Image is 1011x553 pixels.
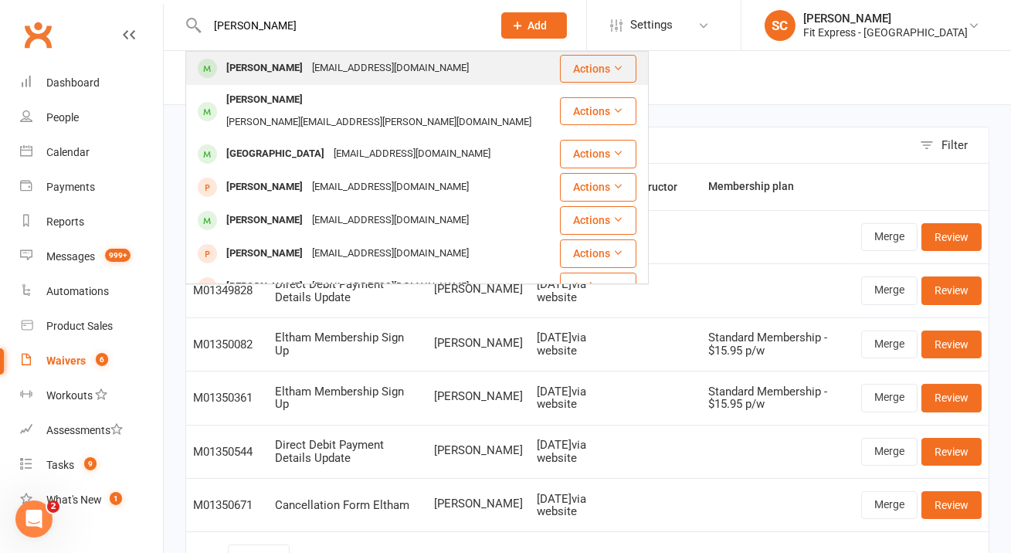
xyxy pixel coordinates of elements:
button: Actions [560,55,636,83]
a: Review [921,223,982,251]
a: Calendar [20,135,163,170]
button: Actions [560,206,636,234]
div: [DATE] via website [537,331,615,357]
div: Direct Debit Payment Details Update [275,278,420,304]
div: Fit Express - [GEOGRAPHIC_DATA] [803,25,968,39]
a: Tasks 9 [20,448,163,483]
div: Waivers [46,355,86,367]
div: M01350361 [193,392,261,405]
div: [DATE] via website [537,493,615,518]
span: [PERSON_NAME] [434,444,523,457]
th: Membership plan [701,164,854,210]
a: Review [921,276,982,304]
a: Merge [861,491,918,519]
div: [EMAIL_ADDRESS][DOMAIN_NAME] [307,276,473,298]
div: Automations [46,285,109,297]
a: What's New1 [20,483,163,517]
div: What's New [46,494,102,506]
a: Automations [20,274,163,309]
button: Actions [560,273,636,300]
a: Review [921,384,982,412]
div: Standard Membership - $15.95 p/w [708,385,847,411]
a: Review [921,331,982,358]
span: 1 [110,492,122,505]
span: Settings [630,8,673,42]
div: Direct Debit Payment Details Update [275,439,420,464]
button: Add [501,12,567,39]
div: Calendar [46,146,90,158]
div: Eltham Membership Sign Up [275,385,420,411]
div: Reports [46,215,84,228]
button: Actions [560,239,636,267]
div: Tasks [46,459,74,471]
a: Review [921,491,982,519]
iframe: Intercom live chat [15,500,53,538]
input: Search... [202,15,481,36]
a: Workouts [20,378,163,413]
div: M01350082 [193,338,261,351]
a: Assessments [20,413,163,448]
a: Waivers 6 [20,344,163,378]
div: Filter [941,136,968,154]
div: SC [765,10,796,41]
button: Actions [560,173,636,201]
div: [DATE] via website [537,278,615,304]
div: [PERSON_NAME] [222,243,307,265]
a: Product Sales [20,309,163,344]
div: [EMAIL_ADDRESS][DOMAIN_NAME] [329,143,495,165]
a: Reports [20,205,163,239]
a: Payments [20,170,163,205]
a: Clubworx [19,15,57,54]
div: [PERSON_NAME] [803,12,968,25]
div: Cancellation Form Eltham [275,499,420,512]
div: [GEOGRAPHIC_DATA] [222,143,329,165]
div: [EMAIL_ADDRESS][DOMAIN_NAME] [307,176,473,198]
div: Standard Membership - $15.95 p/w [708,331,847,357]
div: [PERSON_NAME] [222,89,307,111]
div: [PERSON_NAME] [222,209,307,232]
a: Dashboard [20,66,163,100]
div: [DATE] via website [537,439,615,464]
a: Merge [861,384,918,412]
div: [PERSON_NAME] [222,57,307,80]
span: [PERSON_NAME] [434,390,523,403]
button: Actions [560,97,636,125]
a: Merge [861,223,918,251]
div: M01350671 [193,499,261,512]
div: Product Sales [46,320,113,332]
a: People [20,100,163,135]
a: Merge [861,331,918,358]
div: Assessments [46,424,123,436]
div: [PERSON_NAME] [222,176,307,198]
div: [EMAIL_ADDRESS][DOMAIN_NAME] [307,57,473,80]
span: Instructor [629,181,694,193]
div: Payments [46,181,95,193]
span: 2 [47,500,59,513]
button: Filter [912,127,989,163]
span: Add [528,19,548,32]
div: People [46,111,79,124]
a: Review [921,438,982,466]
span: [PERSON_NAME] [434,337,523,350]
div: Messages [46,250,95,263]
span: 6 [96,353,108,366]
a: Merge [861,276,918,304]
div: [PERSON_NAME] [222,276,307,298]
div: Dashboard [46,76,100,89]
span: [PERSON_NAME] [434,497,523,511]
span: 999+ [105,249,131,262]
a: Merge [861,438,918,466]
div: [DATE] via website [537,385,615,411]
a: Messages 999+ [20,239,163,274]
button: Actions [560,140,636,168]
div: M01350544 [193,446,261,459]
div: [EMAIL_ADDRESS][DOMAIN_NAME] [307,209,473,232]
button: Instructor [629,178,694,196]
div: [EMAIL_ADDRESS][DOMAIN_NAME] [307,243,473,265]
div: Workouts [46,389,93,402]
span: 9 [84,457,97,470]
div: Eltham Membership Sign Up [275,331,420,357]
div: [PERSON_NAME][EMAIL_ADDRESS][PERSON_NAME][DOMAIN_NAME] [222,111,536,134]
div: M01349828 [193,284,261,297]
span: [PERSON_NAME] [434,283,523,296]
